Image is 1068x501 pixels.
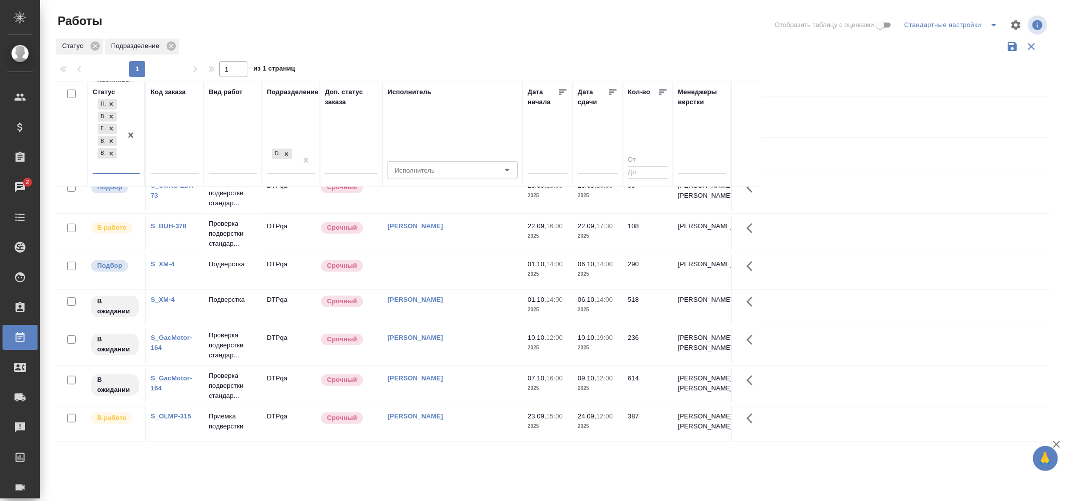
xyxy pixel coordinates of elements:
p: 22.09, [528,222,546,230]
p: Проверка подверстки стандар... [209,219,257,249]
p: 12:00 [546,334,563,341]
p: 2025 [578,231,618,241]
p: 19:00 [596,334,613,341]
p: 12:00 [596,374,613,382]
p: 10.10, [578,334,596,341]
p: 09.10, [578,374,596,382]
button: Здесь прячутся важные кнопки [741,406,765,430]
p: 01.10, [528,260,546,268]
p: Срочный [327,296,357,306]
p: В работе [97,413,126,423]
div: Подбор, В ожидании, Готов к работе, Выполнен, В работе [97,147,118,160]
p: 14:00 [596,260,613,268]
td: 236 [623,328,673,363]
p: [PERSON_NAME] [678,221,726,231]
td: 290 [623,254,673,289]
p: 2025 [528,421,568,431]
button: Здесь прячутся важные кнопки [741,216,765,240]
span: Работы [55,13,102,29]
td: 518 [623,290,673,325]
p: В работе [97,223,126,233]
p: 24.09, [578,412,596,420]
td: DTPqa [262,254,320,289]
a: S_SMNS-ZDR-73 [151,182,196,199]
p: 2025 [578,191,618,201]
button: Здесь прячутся важные кнопки [741,176,765,200]
div: Доп. статус заказа [325,87,378,107]
td: 614 [623,368,673,403]
p: 23.09, [528,412,546,420]
p: [PERSON_NAME], [PERSON_NAME] [678,411,726,431]
button: Open [500,163,514,177]
p: 07.10, [528,374,546,382]
div: Подбор, В ожидании, Готов к работе, Выполнен, В работе [97,123,118,135]
p: Срочный [327,261,357,271]
p: 06.10, [578,296,596,303]
p: 2025 [528,269,568,279]
div: Подбор, В ожидании, Готов к работе, Выполнен, В работе [97,111,118,123]
td: 99 [623,176,673,211]
div: Исполнитель назначен, приступать к работе пока рано [90,295,140,318]
a: S_GacMotor-164 [151,334,192,351]
p: 2025 [528,305,568,315]
div: Менеджеры верстки [678,87,726,107]
div: В работе [98,148,106,159]
div: Подразделение [105,39,179,55]
p: 2025 [528,191,568,201]
div: Статус [56,39,103,55]
p: [PERSON_NAME], [PERSON_NAME] [678,373,726,393]
p: Срочный [327,375,357,385]
p: 16:00 [546,222,563,230]
p: Срочный [327,223,357,233]
div: В ожидании [98,112,106,122]
div: Исполнитель выполняет работу [90,221,140,235]
button: Здесь прячутся важные кнопки [741,254,765,278]
button: Сохранить фильтры [1003,37,1022,56]
button: Здесь прячутся важные кнопки [741,368,765,392]
span: Настроить таблицу [1004,13,1028,37]
p: Проверка подверстки стандар... [209,330,257,360]
p: 2025 [578,343,618,353]
td: 108 [623,216,673,251]
span: из 1 страниц [253,63,295,77]
p: 2025 [528,231,568,241]
td: DTPqa [262,368,320,403]
div: Готов к работе [98,124,106,134]
div: DTPqa [272,149,281,159]
div: Подразделение [267,87,318,97]
td: 387 [623,406,673,441]
button: Здесь прячутся важные кнопки [741,290,765,314]
div: Кол-во [628,87,650,97]
div: Статус [93,87,115,97]
p: Подверстка [209,295,257,305]
div: Дата сдачи [578,87,608,107]
p: [PERSON_NAME], [PERSON_NAME] [678,181,726,201]
p: Подбор [97,182,122,192]
p: 06.10, [578,260,596,268]
p: 13:00 [546,182,563,189]
p: 29.09, [528,182,546,189]
p: 14:00 [596,296,613,303]
p: Подбор [97,261,122,271]
input: До [628,167,668,179]
span: 2 [20,177,35,187]
a: [PERSON_NAME] [388,412,443,420]
div: Исполнитель назначен, приступать к работе пока рано [90,373,140,397]
p: Подверстка [209,259,257,269]
div: Исполнитель назначен, приступать к работе пока рано [90,333,140,356]
td: DTPqa [262,176,320,211]
p: Подразделение [111,41,163,51]
p: Срочный [327,334,357,344]
td: DTPqa [262,406,320,441]
span: Посмотреть информацию [1028,16,1049,35]
p: Срочный [327,182,357,192]
p: Проверка подверстки стандар... [209,178,257,208]
a: S_GacMotor-164 [151,374,192,392]
p: 29.09, [578,182,596,189]
div: Подбор [98,99,106,110]
p: 2025 [578,383,618,393]
div: Можно подбирать исполнителей [90,181,140,194]
p: Проверка подверстки стандар... [209,371,257,401]
input: От [628,154,668,167]
p: 2025 [528,343,568,353]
